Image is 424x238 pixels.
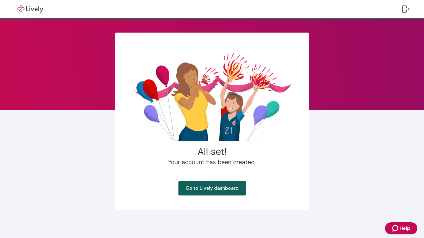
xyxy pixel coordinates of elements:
span: Help [400,225,410,232]
a: Go to Lively dashboard [178,181,246,195]
h2: All set! [130,145,294,157]
button: Zendesk support iconHelp [385,222,417,234]
svg: Zendesk support icon [392,225,400,232]
h4: Your account has been created. [130,157,294,167]
button: Log out [397,2,414,16]
img: Lively [13,5,47,13]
